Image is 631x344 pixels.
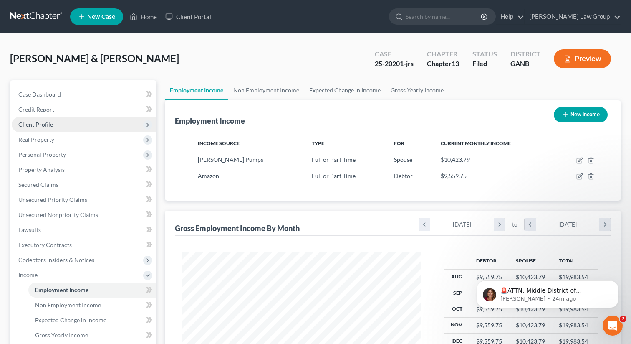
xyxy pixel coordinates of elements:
a: [PERSON_NAME] Law Group [525,9,621,24]
input: Search by name... [406,9,482,24]
span: Gross Yearly Income [35,331,88,339]
div: GANB [510,59,540,69]
i: chevron_right [494,218,505,231]
div: 25-20201-jrs [375,59,414,69]
a: Property Analysis [12,162,156,177]
a: Gross Yearly Income [28,328,156,343]
a: Executory Contracts [12,237,156,252]
div: [DATE] [536,218,600,231]
th: Oct [444,301,469,317]
span: to [512,220,517,229]
th: Spouse [509,252,552,269]
div: $9,559.75 [476,321,502,329]
a: Unsecured Priority Claims [12,192,156,207]
div: Case [375,49,414,59]
button: Preview [554,49,611,68]
span: Amazon [198,172,219,179]
span: Full or Part Time [312,172,356,179]
span: Unsecured Priority Claims [18,196,87,203]
span: Executory Contracts [18,241,72,248]
i: chevron_left [419,218,430,231]
span: $9,559.75 [441,172,467,179]
a: Employment Income [28,283,156,298]
button: New Income [554,107,608,122]
a: Expected Change in Income [28,313,156,328]
span: $10,423.79 [441,156,470,163]
div: Employment Income [175,116,245,126]
span: For [394,140,404,146]
span: 13 [452,59,459,67]
span: 7 [620,316,626,322]
span: Employment Income [35,286,88,293]
a: Gross Yearly Income [386,80,449,100]
a: Employment Income [165,80,228,100]
th: Debtor [469,252,509,269]
span: Client Profile [18,121,53,128]
span: Type [312,140,324,146]
span: Real Property [18,136,54,143]
span: Unsecured Nonpriority Claims [18,211,98,218]
th: Total [552,252,598,269]
a: Lawsuits [12,222,156,237]
i: chevron_right [599,218,611,231]
div: Chapter [427,49,459,59]
div: Status [472,49,497,59]
span: Personal Property [18,151,66,158]
span: Case Dashboard [18,91,61,98]
th: Aug [444,269,469,285]
td: $19,983.54 [552,317,598,333]
th: Nov [444,317,469,333]
span: Expected Change in Income [35,316,106,324]
span: Spouse [394,156,412,163]
span: [PERSON_NAME] & [PERSON_NAME] [10,52,179,64]
a: Client Portal [161,9,215,24]
span: Income [18,271,38,278]
a: Case Dashboard [12,87,156,102]
div: Filed [472,59,497,69]
span: Debtor [394,172,413,179]
div: [DATE] [430,218,494,231]
span: Income Source [198,140,240,146]
span: Lawsuits [18,226,41,233]
span: Full or Part Time [312,156,356,163]
div: $10,423.79 [516,321,545,329]
a: Non Employment Income [228,80,304,100]
a: Credit Report [12,102,156,117]
a: Secured Claims [12,177,156,192]
a: Help [496,9,524,24]
a: Expected Change in Income [304,80,386,100]
div: Chapter [427,59,459,69]
a: Unsecured Nonpriority Claims [12,207,156,222]
span: Current Monthly Income [441,140,511,146]
span: [PERSON_NAME] Pumps [198,156,263,163]
span: Property Analysis [18,166,65,173]
iframe: Intercom notifications message [464,263,631,321]
span: Credit Report [18,106,54,113]
span: Secured Claims [18,181,58,188]
div: District [510,49,540,59]
div: Gross Employment Income By Month [175,223,300,233]
span: New Case [87,14,115,20]
a: Non Employment Income [28,298,156,313]
span: Non Employment Income [35,301,101,308]
th: Sep [444,285,469,301]
span: Codebtors Insiders & Notices [18,256,94,263]
i: chevron_left [525,218,536,231]
a: Home [126,9,161,24]
iframe: Intercom live chat [603,316,623,336]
